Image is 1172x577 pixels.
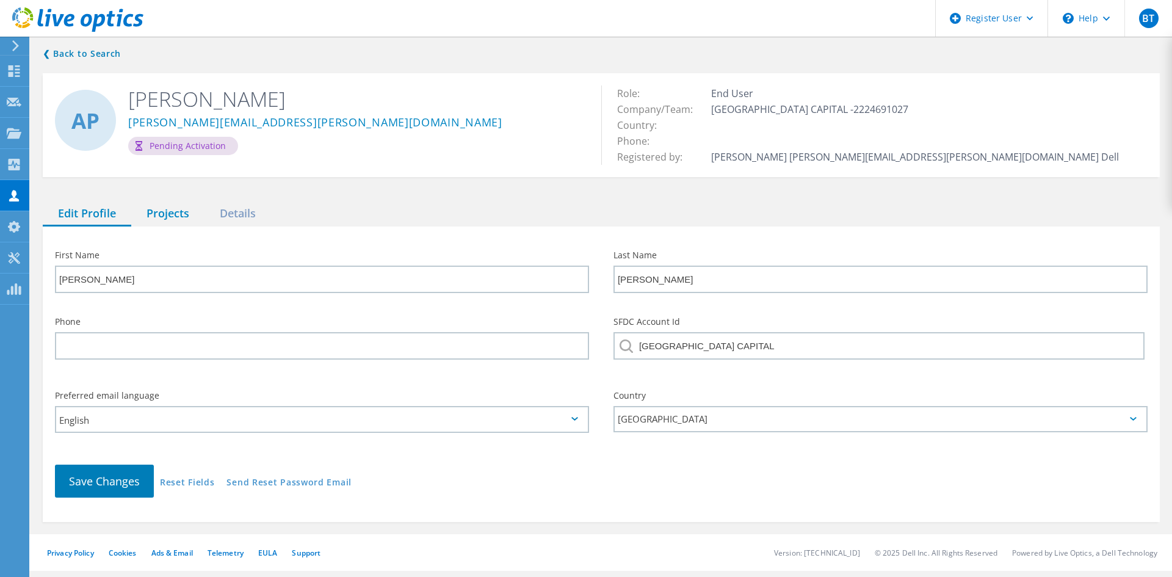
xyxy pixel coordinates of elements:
[258,548,277,558] a: EULA
[708,149,1122,165] td: [PERSON_NAME] [PERSON_NAME][EMAIL_ADDRESS][PERSON_NAME][DOMAIN_NAME] Dell
[55,251,589,259] label: First Name
[131,201,204,227] div: Projects
[226,478,352,488] a: Send Reset Password Email
[708,85,1122,101] td: End User
[43,201,131,227] div: Edit Profile
[613,251,1148,259] label: Last Name
[1063,13,1074,24] svg: \n
[128,85,583,112] h2: [PERSON_NAME]
[204,201,271,227] div: Details
[617,87,652,100] span: Role:
[160,478,214,488] a: Reset Fields
[71,110,99,131] span: AP
[208,548,244,558] a: Telemetry
[55,318,589,326] label: Phone
[128,117,502,129] a: [PERSON_NAME][EMAIL_ADDRESS][PERSON_NAME][DOMAIN_NAME]
[617,150,695,164] span: Registered by:
[617,118,669,132] span: Country:
[128,137,238,155] div: Pending Activation
[292,548,320,558] a: Support
[55,465,154,498] button: Save Changes
[69,474,140,488] span: Save Changes
[774,548,860,558] li: Version: [TECHNICAL_ID]
[875,548,997,558] li: © 2025 Dell Inc. All Rights Reserved
[55,391,589,400] label: Preferred email language
[109,548,137,558] a: Cookies
[1142,13,1154,23] span: BT
[43,46,121,61] a: Back to search
[613,391,1148,400] label: Country
[613,406,1148,432] div: [GEOGRAPHIC_DATA]
[613,318,1148,326] label: SFDC Account Id
[1012,548,1157,558] li: Powered by Live Optics, a Dell Technology
[711,103,921,116] span: [GEOGRAPHIC_DATA] CAPITAL -2224691027
[151,548,193,558] a: Ads & Email
[617,103,705,116] span: Company/Team:
[12,26,143,34] a: Live Optics Dashboard
[47,548,94,558] a: Privacy Policy
[617,134,662,148] span: Phone:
